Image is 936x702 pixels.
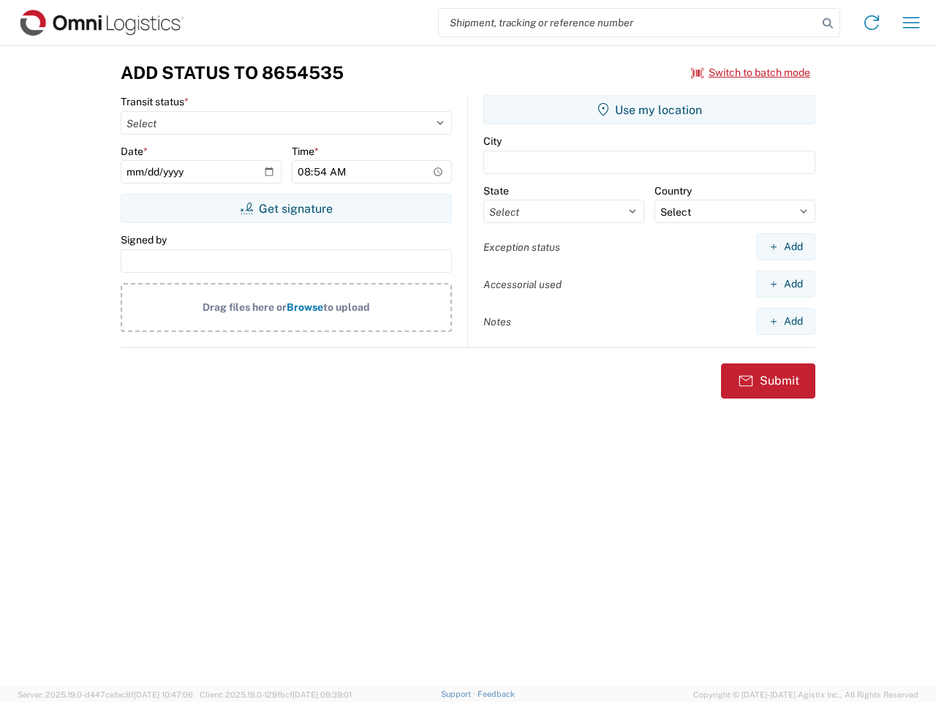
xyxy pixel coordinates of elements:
[441,690,478,698] a: Support
[121,233,167,246] label: Signed by
[200,690,352,699] span: Client: 2025.19.0-129fbcf
[18,690,193,699] span: Server: 2025.19.0-d447cefac8f
[483,241,560,254] label: Exception status
[483,95,815,124] button: Use my location
[287,301,323,313] span: Browse
[756,308,815,335] button: Add
[483,278,562,291] label: Accessorial used
[691,61,810,85] button: Switch to batch mode
[756,271,815,298] button: Add
[121,194,452,223] button: Get signature
[323,301,370,313] span: to upload
[483,135,502,148] label: City
[439,9,818,37] input: Shipment, tracking or reference number
[134,690,193,699] span: [DATE] 10:47:06
[721,363,815,399] button: Submit
[203,301,287,313] span: Drag files here or
[693,688,918,701] span: Copyright © [DATE]-[DATE] Agistix Inc., All Rights Reserved
[478,690,515,698] a: Feedback
[292,145,319,158] label: Time
[121,95,189,108] label: Transit status
[483,184,509,197] label: State
[483,315,511,328] label: Notes
[121,62,344,83] h3: Add Status to 8654535
[292,690,352,699] span: [DATE] 09:39:01
[756,233,815,260] button: Add
[654,184,692,197] label: Country
[121,145,148,158] label: Date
